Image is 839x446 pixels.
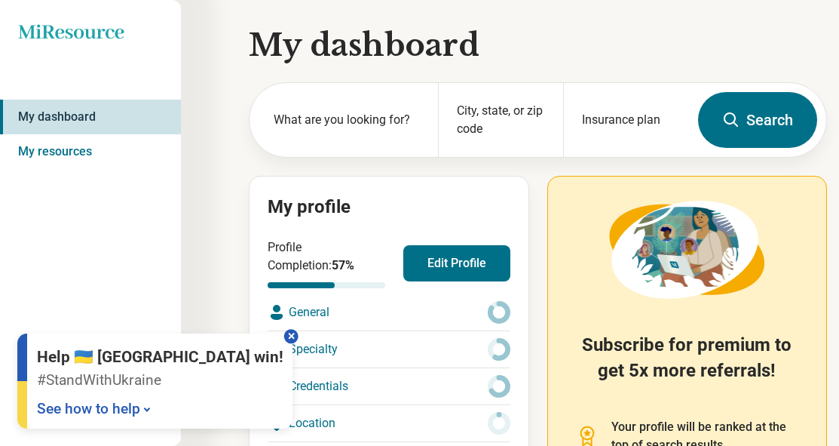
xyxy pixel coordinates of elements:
h1: My dashboard [249,24,827,66]
div: Specialty [268,331,510,368]
h2: Subscribe for premium to get 5x more referrals! [575,333,800,400]
h2: My profile [268,195,510,220]
div: Credentials [268,368,510,404]
p: Help 🇺🇦 [GEOGRAPHIC_DATA] win! [37,348,283,368]
p: #StandWithUkraine [37,370,283,392]
span: 57 % [332,258,354,272]
div: Location [268,405,510,441]
button: Edit Profile [403,245,510,281]
label: What are you looking for? [274,111,420,129]
a: See how to help [37,400,155,417]
div: General [268,294,510,331]
div: Profile Completion: [268,238,385,288]
button: Search [698,92,817,148]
